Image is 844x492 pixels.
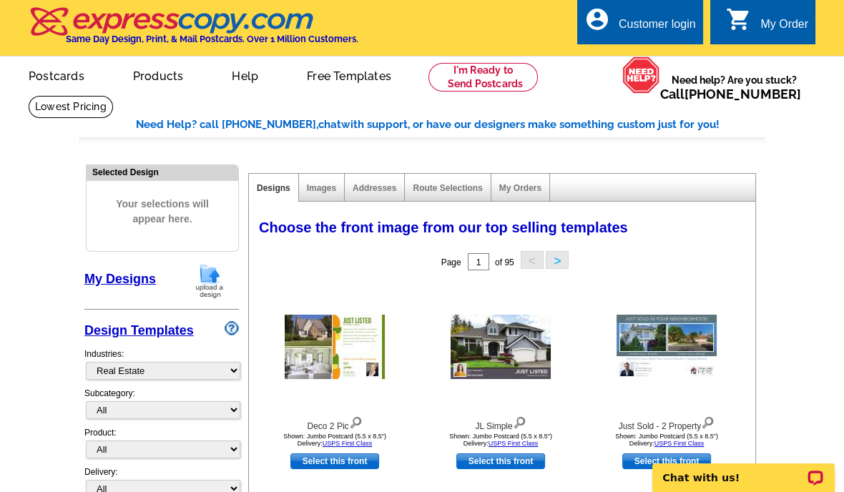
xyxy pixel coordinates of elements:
span: Your selections will appear here. [97,182,227,241]
div: JL Simple [422,413,579,433]
a: Postcards [6,58,107,92]
a: Route Selections [413,183,482,193]
img: Deco 2 Pic [285,315,385,379]
img: view design details [513,413,526,429]
div: Need Help? call [PHONE_NUMBER], with support, or have our designers make something custom just fo... [136,117,765,133]
div: Customer login [619,18,696,38]
a: My Orders [499,183,541,193]
img: help [622,56,660,94]
a: Products [110,58,207,92]
div: Shown: Jumbo Postcard (5.5 x 8.5") Delivery: [256,433,413,447]
div: Just Sold - 2 Property [588,413,745,433]
a: Addresses [353,183,396,193]
a: Images [307,183,336,193]
iframe: LiveChat chat widget [643,447,844,492]
img: Just Sold - 2 Property [617,315,717,379]
span: chat [318,118,341,131]
a: shopping_cart My Order [726,16,808,34]
div: Deco 2 Pic [256,413,413,433]
div: Industries: [84,340,239,387]
img: upload-design [191,262,228,299]
a: use this design [290,453,379,469]
a: Designs [257,183,290,193]
span: Need help? Are you stuck? [660,73,808,102]
a: account_circle Customer login [584,16,696,34]
span: Choose the front image from our top selling templates [259,220,628,235]
a: use this design [622,453,711,469]
i: account_circle [584,6,610,32]
div: Shown: Jumbo Postcard (5.5 x 8.5") Delivery: [588,433,745,447]
button: > [546,251,569,269]
a: Free Templates [284,58,414,92]
span: of 95 [495,257,514,267]
a: USPS First Class [489,440,539,447]
span: Page [441,257,461,267]
div: Selected Design [87,165,238,179]
a: Help [209,58,281,92]
img: design-wizard-help-icon.png [225,321,239,335]
img: view design details [349,413,363,429]
a: My Designs [84,272,156,286]
a: Design Templates [84,323,194,338]
a: use this design [456,453,545,469]
button: < [521,251,544,269]
div: Subcategory: [84,387,239,426]
img: view design details [701,413,715,429]
a: USPS First Class [323,440,373,447]
a: USPS First Class [654,440,705,447]
i: shopping_cart [726,6,752,32]
div: My Order [760,18,808,38]
h4: Same Day Design, Print, & Mail Postcards. Over 1 Million Customers. [66,34,358,44]
div: Product: [84,426,239,466]
a: Same Day Design, Print, & Mail Postcards. Over 1 Million Customers. [29,17,358,44]
a: [PHONE_NUMBER] [684,87,801,102]
img: JL Simple [451,315,551,379]
span: Call [660,87,801,102]
div: Shown: Jumbo Postcard (5.5 x 8.5") Delivery: [422,433,579,447]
